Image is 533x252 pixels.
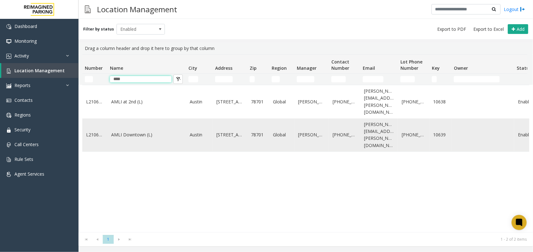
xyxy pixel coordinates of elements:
input: Name Filter [110,76,171,82]
input: Contact Number Filter [331,76,346,82]
input: Number Filter [85,76,93,82]
a: Enabled [518,98,532,105]
img: pageIcon [85,2,91,17]
span: Add [517,26,525,32]
span: Email [363,65,375,71]
span: Page 1 [103,235,114,244]
img: 'icon' [6,83,11,88]
span: Key [432,65,440,71]
td: City Filter [186,74,213,85]
span: Export to Excel [473,26,504,32]
input: Lot Phone Number Filter [400,76,415,82]
a: [PERSON_NAME] [298,98,325,105]
span: Contacts [14,97,33,103]
img: 'icon' [6,128,11,133]
button: Clear [173,74,183,84]
input: Email Filter [363,76,383,82]
input: Owner Filter [454,76,500,82]
td: Contact Number Filter [329,74,360,85]
span: Number [85,65,103,71]
span: Enabled [117,24,155,34]
a: [STREET_ADDRESS] [216,98,243,105]
a: [STREET_ADDRESS] [216,131,243,138]
a: [PHONE_NUMBER] [402,98,426,105]
span: Name [110,65,123,71]
span: Activity [14,53,29,59]
td: Owner Filter [451,74,514,85]
span: Address [215,65,232,71]
a: Austin [190,98,209,105]
span: Contact Number [331,59,349,71]
a: [PERSON_NAME] [298,131,325,138]
span: Rule Sets [14,156,33,162]
a: Global [273,98,291,105]
td: Zip Filter [247,74,269,85]
td: Lot Phone Number Filter [398,74,429,85]
a: [PHONE_NUMBER] [402,131,426,138]
img: 'icon' [6,142,11,147]
a: Location Management [1,63,79,78]
a: L21063800 [86,98,104,105]
input: City Filter [188,76,198,82]
span: Monitoring [14,38,37,44]
input: Key Filter [432,76,437,82]
div: Data table [79,54,533,232]
img: 'icon' [6,157,11,162]
button: Export to Excel [471,25,506,34]
img: 'icon' [6,98,11,103]
span: Reports [14,82,30,88]
button: Export to PDF [435,25,469,34]
img: 'icon' [6,54,11,59]
td: Number Filter [82,74,107,85]
a: AMLI at 2nd (L) [111,98,182,105]
img: 'icon' [6,68,11,74]
img: 'icon' [6,24,11,29]
a: 78701 [251,98,265,105]
span: Owner [454,65,468,71]
a: Austin [190,131,209,138]
span: Call Centers [14,141,39,147]
input: Manager Filter [297,76,314,82]
h3: Location Management [94,2,180,17]
input: Region Filter [272,76,280,82]
span: Export to PDF [437,26,466,32]
a: 10638 [433,98,448,105]
input: Address Filter [215,76,233,82]
span: Location Management [14,68,65,74]
span: Manager [297,65,317,71]
img: 'icon' [6,113,11,118]
span: Dashboard [14,23,37,29]
span: Security [14,127,30,133]
div: Drag a column header and drop it here to group by that column [82,42,529,54]
button: Add [508,24,528,34]
span: Regions [14,112,31,118]
span: Region [272,65,287,71]
span: Agent Services [14,171,44,177]
td: Key Filter [429,74,451,85]
span: Zip [250,65,257,71]
a: AMLI Downtown (L) [111,131,182,138]
a: Logout [504,6,525,13]
span: City [188,65,197,71]
a: 78701 [251,131,265,138]
td: Address Filter [213,74,247,85]
a: Global [273,131,291,138]
img: logout [520,6,525,13]
a: [PERSON_NAME][EMAIL_ADDRESS][PERSON_NAME][DOMAIN_NAME] [364,121,394,149]
img: 'icon' [6,172,11,177]
a: [PHONE_NUMBER] [333,98,356,105]
td: Name Filter [107,74,186,85]
kendo-pager-info: 1 - 2 of 2 items [139,237,527,242]
a: [PERSON_NAME][EMAIL_ADDRESS][PERSON_NAME][DOMAIN_NAME] [364,88,394,116]
a: 10639 [433,131,448,138]
a: [PHONE_NUMBER] [333,131,356,138]
td: Region Filter [269,74,294,85]
a: L21063900 [86,131,104,138]
a: Enabled [518,131,532,138]
input: Zip Filter [250,76,255,82]
td: Email Filter [360,74,398,85]
td: Manager Filter [294,74,329,85]
label: Filter by status [83,26,114,32]
span: Lot Phone Number [400,59,422,71]
img: 'icon' [6,39,11,44]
